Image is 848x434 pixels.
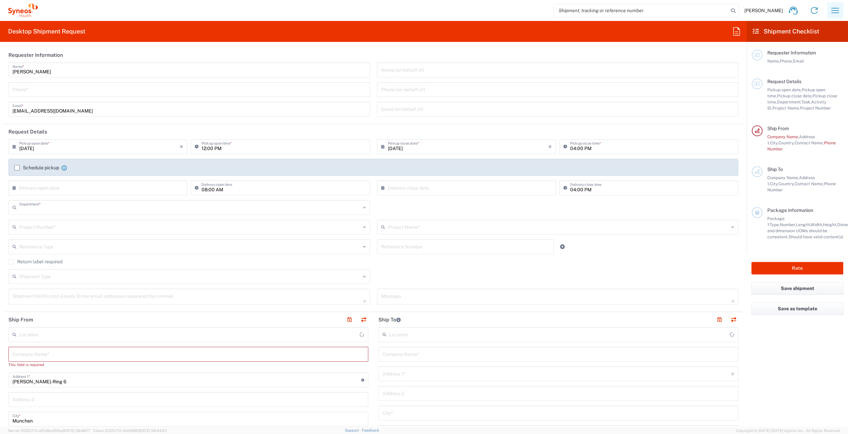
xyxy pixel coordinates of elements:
span: Requester Information [767,50,816,55]
span: Department, [777,99,801,104]
span: Company Name, [767,175,799,180]
a: Support [345,428,362,432]
span: Length, [796,222,811,227]
span: Contact Name, [795,181,824,186]
span: Height, [823,222,837,227]
span: [DATE] 08:48:17 [63,429,90,433]
div: This field is required [8,362,368,368]
span: Project Name, [772,105,800,111]
span: City, [770,140,778,145]
span: Number, [780,222,796,227]
button: Rate [751,262,843,274]
span: Project Number [800,105,831,111]
span: Pickup open date, [767,87,802,92]
span: Country, [778,181,795,186]
span: Request Details [767,79,801,84]
span: City, [770,181,778,186]
a: Feedback [362,428,379,432]
span: Name, [767,58,780,64]
label: Return label required [8,259,62,264]
span: Package Information [767,208,813,213]
h2: Ship From [8,316,33,323]
span: Ship To [767,167,783,172]
input: Shipment, tracking or reference number [554,4,728,17]
span: Ship From [767,126,789,131]
h2: Shipment Checklist [753,27,819,35]
span: Country, [778,140,795,145]
a: Add Reference [558,242,567,251]
span: Email [793,58,804,64]
span: Should have valid content(s) [789,234,843,239]
h2: Requester Information [8,52,63,58]
span: Server: 2025.17.0-a2fc8bd50ba [8,429,90,433]
button: Save shipment [751,282,843,295]
span: Type, [770,222,780,227]
span: Width, [811,222,823,227]
h2: Desktop Shipment Request [8,27,85,35]
label: Schedule pickup [14,165,59,170]
span: Contact Name, [795,140,824,145]
span: Task, [801,99,811,104]
span: Client: 2025.17.0-5dd568f [93,429,167,433]
span: Pickup close date, [777,93,813,98]
span: Phone, [780,58,793,64]
button: Save as template [751,303,843,315]
i: × [548,141,552,152]
span: Company Name, [767,134,799,139]
h2: Ship To [378,316,401,323]
i: × [180,141,183,152]
h2: Request Details [8,128,47,135]
span: Copyright © [DATE]-[DATE] Agistix Inc., All Rights Reserved [736,428,840,434]
span: [DATE] 08:44:20 [138,429,167,433]
span: Package 1: [767,216,785,227]
span: [PERSON_NAME] [744,7,783,14]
